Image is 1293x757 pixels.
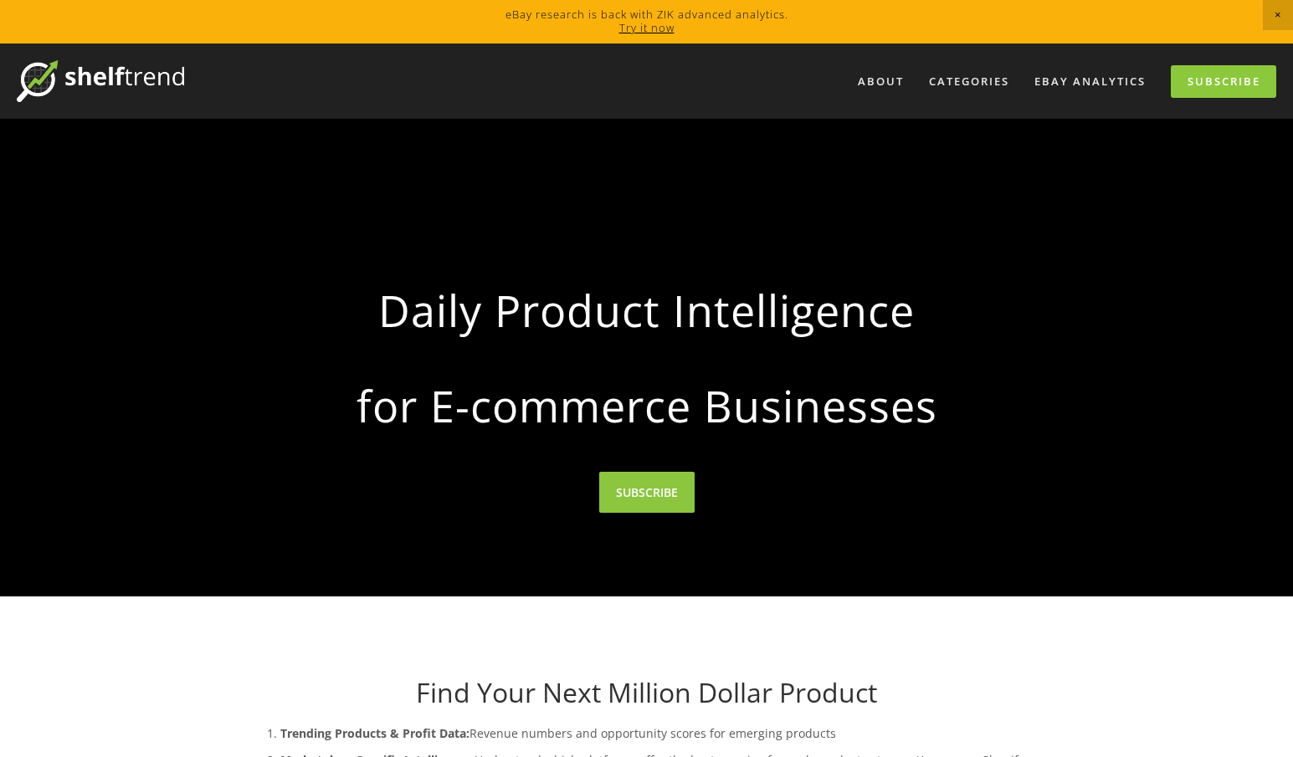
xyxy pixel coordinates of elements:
[1171,65,1276,98] a: Subscribe
[918,68,1020,95] div: Categories
[619,20,675,35] a: Try it now
[17,60,184,102] img: ShelfTrend
[274,366,1020,445] strong: for E-commerce Businesses
[280,723,1047,744] p: Revenue numbers and opportunity scores for emerging products
[1024,68,1157,95] a: eBay Analytics
[847,68,915,95] a: About
[247,677,1047,708] h1: Find Your Next Million Dollar Product
[280,725,469,741] strong: Trending Products & Profit Data:
[274,271,1020,350] strong: Daily Product Intelligence
[599,472,695,513] a: SUBSCRIBE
